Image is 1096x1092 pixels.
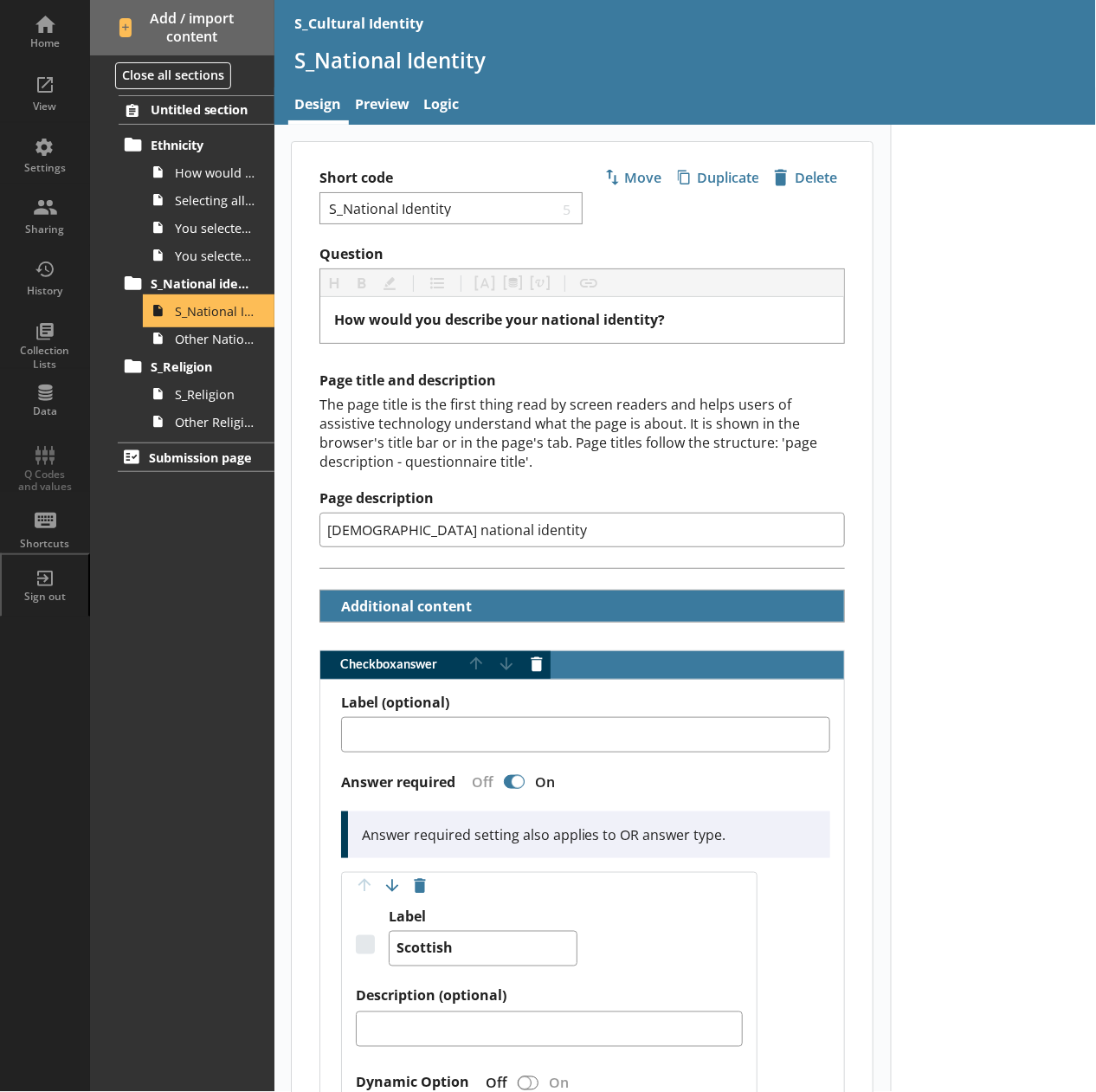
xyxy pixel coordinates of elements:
[90,95,274,436] li: Untitled sectionEthnicityHow would you describe your ethnic group?Selecting all that apply, how w...
[378,873,406,901] button: Move option down
[119,352,274,380] a: S_Religion
[327,591,475,621] button: Additional content
[175,165,255,181] span: How would you describe your ethnic group?
[15,590,75,604] div: Sign out
[15,161,75,175] div: Settings
[145,214,274,242] a: You selected '[DEMOGRAPHIC_DATA]'.
[596,163,670,192] button: Move
[356,1074,469,1092] label: Dynamic Option
[678,164,759,191] span: Duplicate
[145,186,274,214] a: Selecting all that apply, how would you describe your ethnic group?
[118,443,274,472] a: Submission page
[406,873,434,901] button: Delete option
[288,87,349,125] a: Design
[175,192,255,209] span: Selecting all that apply, how would you describe your ethnic group?
[126,352,274,436] li: S_ReligionS_ReligionOther Religion
[319,372,846,390] h2: Page title and description
[145,242,274,269] a: You selected 'Any other ethnic group'.
[677,163,760,192] button: Duplicate
[145,325,274,352] a: Other National Identity
[151,359,255,375] span: S_Religion
[458,772,500,792] div: Off
[175,414,255,430] span: Other Religion
[126,131,274,269] li: EthnicityHow would you describe your ethnic group?Selecting all that apply, how would you describ...
[417,87,467,125] a: Logic
[362,825,817,844] p: Answer required setting also applies to OR answer type.
[334,311,831,329] div: Question
[145,380,274,408] a: S_Religion
[341,773,455,792] label: Answer required
[597,164,669,191] span: Move
[175,386,255,403] span: S_Religion
[15,284,75,298] div: History
[119,269,274,297] a: S_National identity
[295,47,1076,74] h1: S_National Identity
[145,297,274,325] a: S_National Identity
[119,95,274,125] a: Untitled section
[119,10,245,46] span: Add / import content
[151,101,255,118] span: Untitled section
[389,908,577,926] label: Label
[15,223,75,236] div: Sharing
[389,931,577,967] textarea: Scottish
[528,772,569,792] div: On
[319,395,846,471] div: The page title is the first thing read by screen readers and helps users of assistive technology ...
[175,248,255,264] span: You selected 'Any other ethnic group'.
[15,36,75,50] div: Home
[175,303,255,320] span: S_National Identity
[334,310,666,329] span: How would you describe your national identity?
[766,163,845,192] button: Delete
[15,344,75,371] div: Collection Lists
[119,131,274,158] a: Ethnicity
[175,220,255,236] span: You selected '[DEMOGRAPHIC_DATA]'.
[15,404,75,418] div: Data
[175,331,255,347] span: Other National Identity
[149,449,255,466] span: Submission page
[15,537,75,551] div: Shortcuts
[15,100,75,113] div: View
[320,658,462,670] span: Checkbox answer
[319,245,846,263] label: Question
[349,87,417,125] a: Preview
[558,200,575,216] span: 5
[319,489,846,507] label: Page description
[126,269,274,352] li: S_National identityS_National IdentityOther National Identity
[145,158,274,186] a: How would you describe your ethnic group?
[151,137,255,153] span: Ethnicity
[356,987,743,1005] label: Description (optional)
[115,62,231,89] button: Close all sections
[767,164,844,191] span: Delete
[319,169,583,187] label: Short code
[151,275,255,292] span: S_National identity
[145,408,274,436] a: Other Religion
[341,694,831,712] label: Label (optional)
[523,651,551,679] button: Delete answer
[295,14,424,33] div: S_Cultural Identity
